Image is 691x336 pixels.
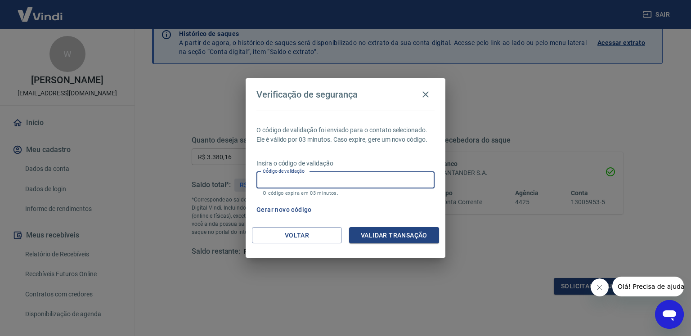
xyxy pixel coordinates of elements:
[256,159,435,168] p: Insira o código de validação
[256,89,358,100] h4: Verificação de segurança
[612,277,684,296] iframe: Mensagem da empresa
[591,278,609,296] iframe: Fechar mensagem
[256,125,435,144] p: O código de validação foi enviado para o contato selecionado. Ele é válido por 03 minutos. Caso e...
[252,227,342,244] button: Voltar
[5,6,76,13] span: Olá! Precisa de ajuda?
[349,227,439,244] button: Validar transação
[263,168,305,175] label: Código de validação
[263,190,428,196] p: O código expira em 03 minutos.
[253,202,315,218] button: Gerar novo código
[655,300,684,329] iframe: Botão para abrir a janela de mensagens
